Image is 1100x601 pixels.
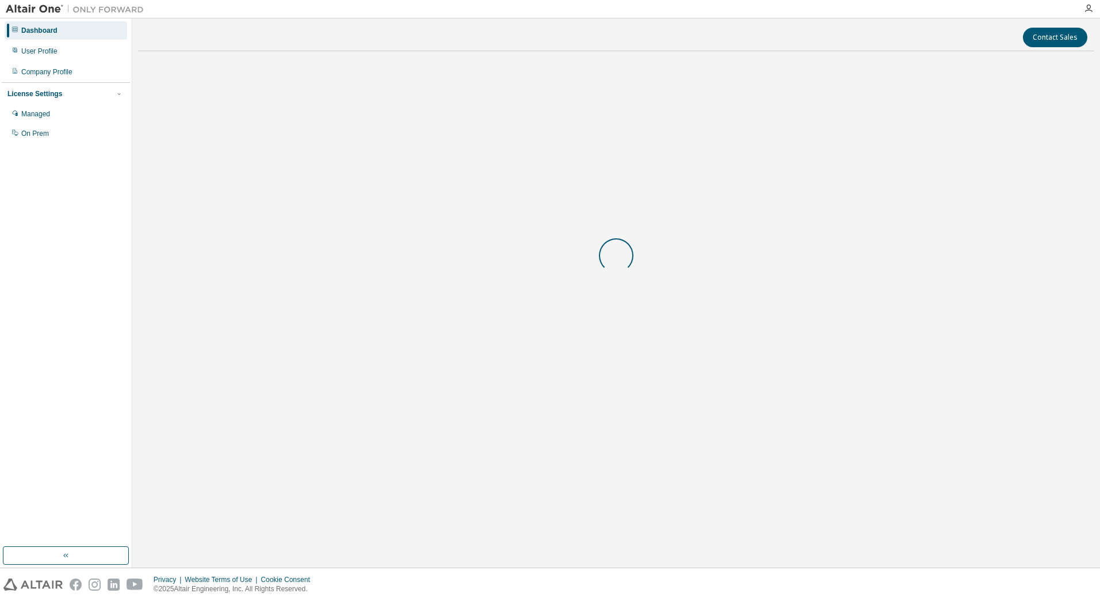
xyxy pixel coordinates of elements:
div: Website Terms of Use [185,575,261,584]
div: Company Profile [21,67,72,77]
div: Cookie Consent [261,575,316,584]
div: User Profile [21,47,58,56]
img: facebook.svg [70,579,82,591]
button: Contact Sales [1023,28,1087,47]
div: Dashboard [21,26,58,35]
img: linkedin.svg [108,579,120,591]
div: Privacy [154,575,185,584]
div: On Prem [21,129,49,138]
img: instagram.svg [89,579,101,591]
img: youtube.svg [127,579,143,591]
img: Altair One [6,3,150,15]
p: © 2025 Altair Engineering, Inc. All Rights Reserved. [154,584,317,594]
div: License Settings [7,89,62,98]
img: altair_logo.svg [3,579,63,591]
div: Managed [21,109,50,119]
